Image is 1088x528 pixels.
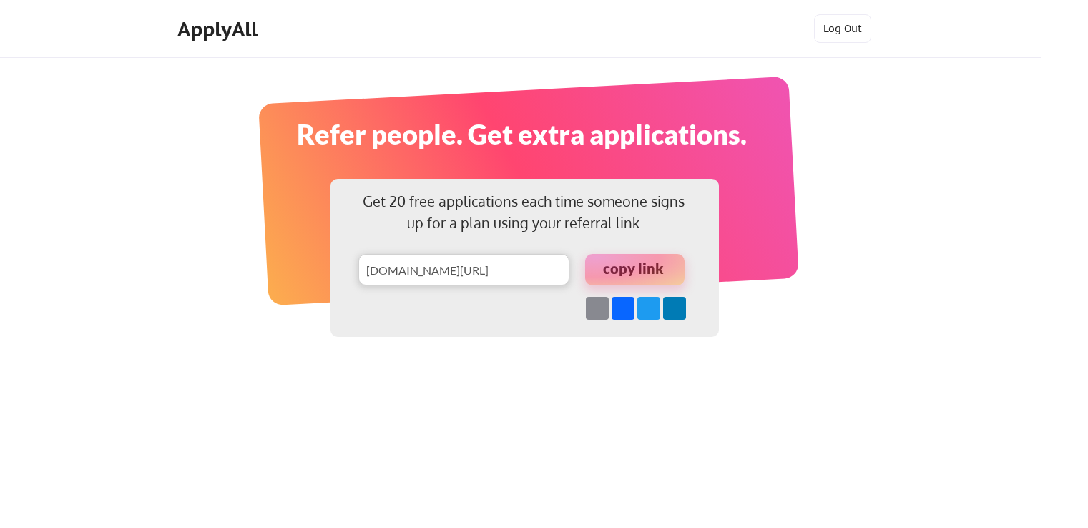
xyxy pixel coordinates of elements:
a: Twitter [636,297,662,320]
a: Email [584,297,610,320]
div: Get 20 free applications each time someone signs up for a plan using your referral link [358,190,688,233]
div: ApplyAll [177,17,262,41]
a: LinkedIn [662,297,687,320]
div: Refer people. Get extra applications. [166,114,878,155]
button: Log Out [814,14,871,43]
a: Facebook [610,297,636,320]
